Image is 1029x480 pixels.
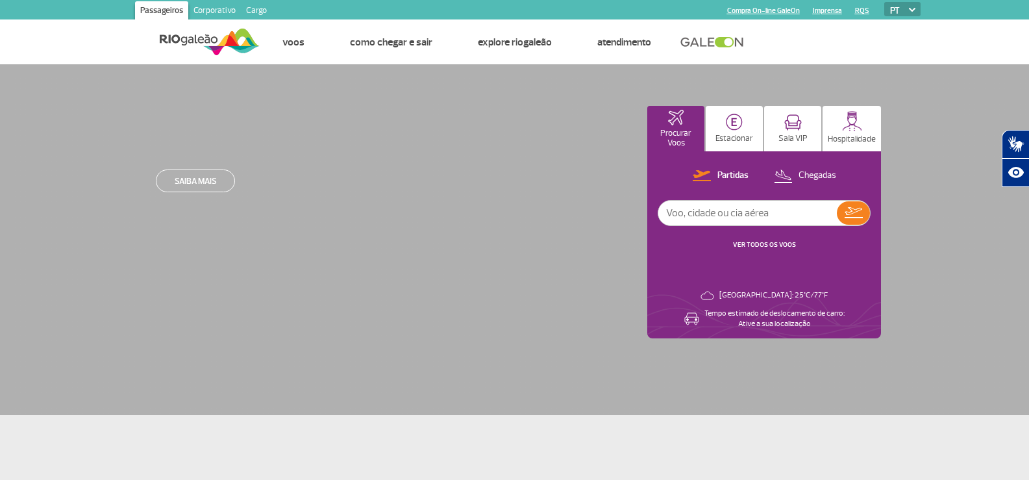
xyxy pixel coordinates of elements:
[828,134,876,144] p: Hospitalidade
[727,6,800,15] a: Compra On-line GaleOn
[706,106,763,151] button: Estacionar
[764,106,821,151] button: Sala VIP
[778,134,808,144] p: Sala VIP
[717,170,749,182] p: Partidas
[726,114,743,131] img: carParkingHome.svg
[597,36,651,49] a: Atendimento
[715,134,753,144] p: Estacionar
[135,1,188,22] a: Passageiros
[668,110,684,125] img: airplaneHomeActive.svg
[704,309,845,329] p: Tempo estimado de deslocamento de carro: Ative a sua localização
[241,1,272,22] a: Cargo
[689,168,752,184] button: Partidas
[813,6,842,15] a: Imprensa
[1002,158,1029,187] button: Abrir recursos assistivos.
[799,170,836,182] p: Chegadas
[729,240,800,250] button: VER TODOS OS VOOS
[770,168,840,184] button: Chegadas
[719,290,828,301] p: [GEOGRAPHIC_DATA]: 25°C/77°F
[1002,130,1029,187] div: Plugin de acessibilidade da Hand Talk.
[842,111,862,131] img: hospitality.svg
[1002,130,1029,158] button: Abrir tradutor de língua de sinais.
[784,114,802,131] img: vipRoom.svg
[823,106,881,151] button: Hospitalidade
[282,36,304,49] a: Voos
[478,36,552,49] a: Explore RIOgaleão
[188,1,241,22] a: Corporativo
[855,6,869,15] a: RQS
[156,170,235,192] a: Saiba mais
[733,240,796,249] a: VER TODOS OS VOOS
[658,201,837,225] input: Voo, cidade ou cia aérea
[350,36,432,49] a: Como chegar e sair
[647,106,704,151] button: Procurar Voos
[654,129,698,148] p: Procurar Voos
